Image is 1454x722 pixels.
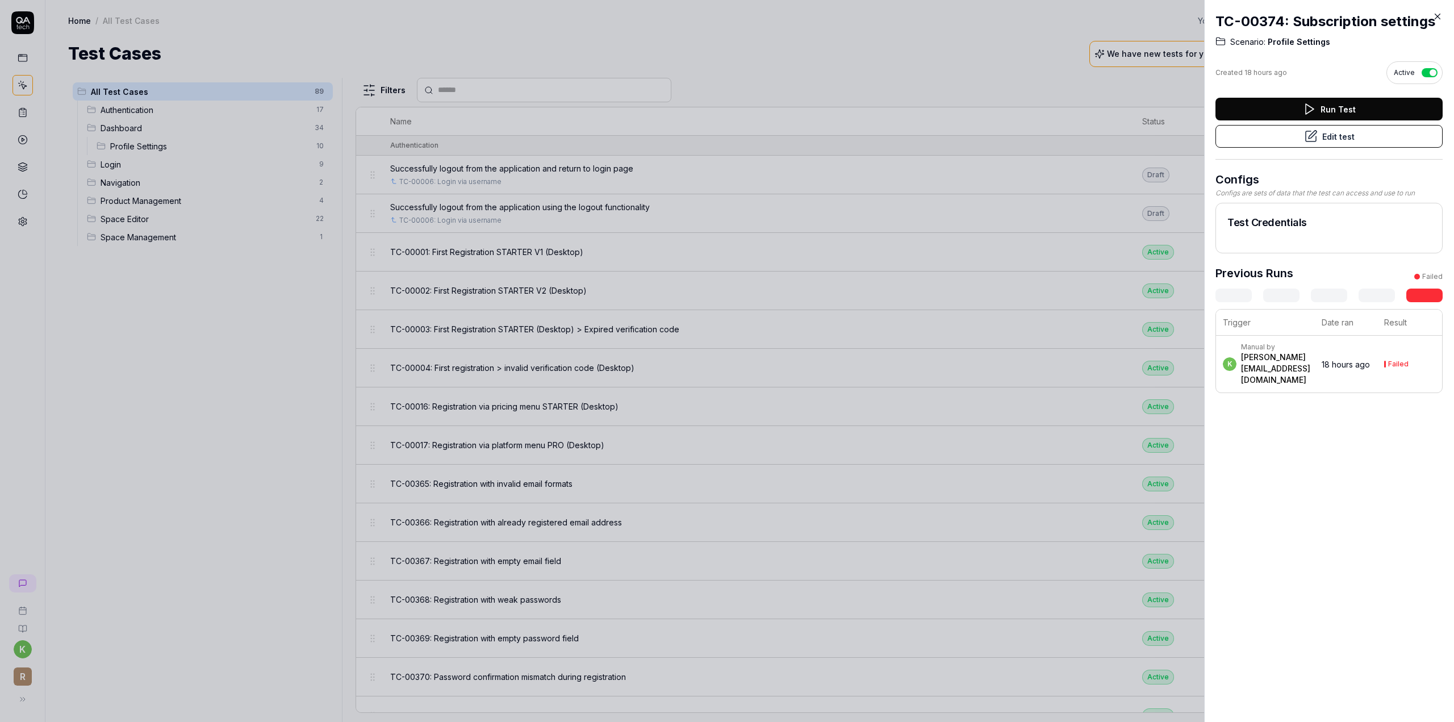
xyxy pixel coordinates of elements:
[1394,68,1415,78] span: Active
[1230,36,1265,48] span: Scenario:
[1215,265,1293,282] h3: Previous Runs
[1315,310,1377,336] th: Date ran
[1215,188,1443,198] div: Configs are sets of data that the test can access and use to run
[1244,68,1287,77] time: 18 hours ago
[1422,272,1443,282] div: Failed
[1322,360,1370,369] time: 18 hours ago
[1223,357,1236,371] span: k
[1215,171,1443,188] h3: Configs
[1227,215,1431,230] h2: Test Credentials
[1241,343,1310,352] div: Manual by
[1388,361,1409,368] div: Failed
[1215,68,1287,78] div: Created
[1215,125,1443,148] button: Edit test
[1215,98,1443,120] button: Run Test
[1241,352,1310,386] div: [PERSON_NAME][EMAIL_ADDRESS][DOMAIN_NAME]
[1377,310,1442,336] th: Result
[1216,310,1315,336] th: Trigger
[1265,36,1330,48] span: Profile Settings
[1215,11,1443,32] h2: TC-00374: Subscription settings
